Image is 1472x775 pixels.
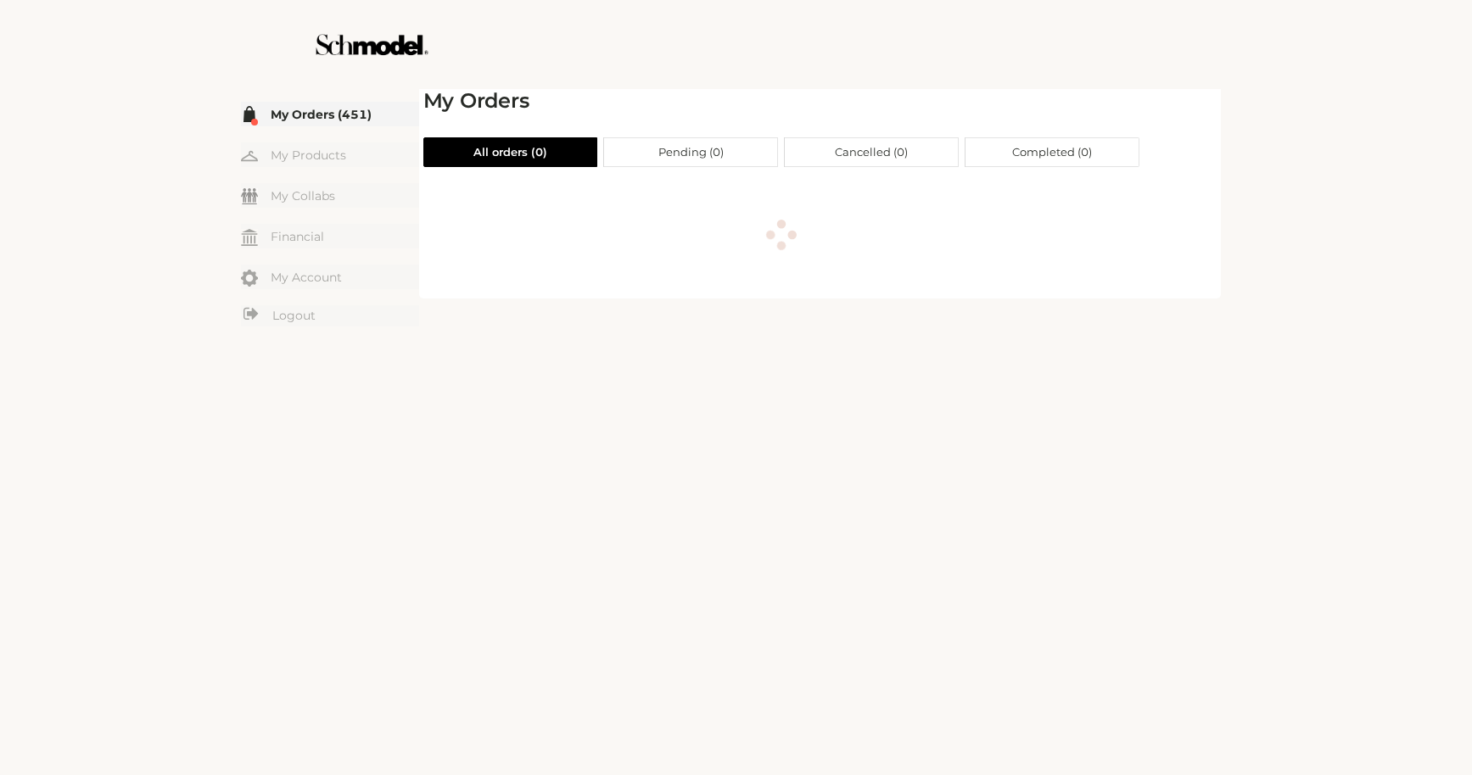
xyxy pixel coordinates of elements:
span: Pending ( 0 ) [658,138,724,166]
img: my-order.svg [241,106,258,123]
span: Completed ( 0 ) [1012,138,1092,166]
h2: My Orders [423,89,1139,114]
div: Menu [241,102,419,329]
a: My Account [241,265,419,289]
a: Logout [241,305,419,326]
a: My Orders (451) [241,102,419,126]
span: Cancelled ( 0 ) [835,138,908,166]
span: All orders ( 0 ) [473,138,547,166]
img: my-account.svg [241,270,258,287]
a: My Products [241,142,419,167]
img: my-friends.svg [241,188,258,204]
img: my-financial.svg [241,229,258,246]
a: My Collabs [241,183,419,208]
a: Financial [241,224,419,248]
img: my-hanger.svg [241,148,258,164]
